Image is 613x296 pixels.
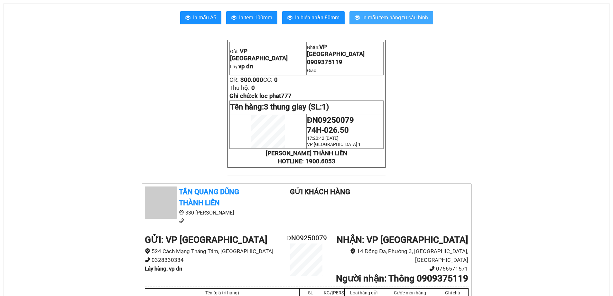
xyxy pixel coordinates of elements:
span: 300.000 [240,76,263,83]
button: printerIn mẫu A5 [180,11,221,24]
div: Tên (giá trị hàng) [147,290,298,295]
button: printerIn tem 100mm [226,11,277,24]
li: 524 Cách Mạng Tháng Tám, [GEOGRAPHIC_DATA] [145,247,280,256]
span: In tem 100mm [239,14,272,22]
li: 0766571571 [333,264,468,273]
span: 17:20:42 [DATE] [307,136,339,141]
span: Thu hộ: [229,84,250,91]
strong: [PERSON_NAME] THÀNH LIÊN [266,150,347,157]
b: NHẬN : VP [GEOGRAPHIC_DATA] [337,234,468,245]
span: Ghi chú: [229,92,292,100]
div: Cước món hàng [385,290,435,295]
li: 14 Đống Đa, Phường 3, [GEOGRAPHIC_DATA], [GEOGRAPHIC_DATA] [333,247,468,264]
span: 74H-026.50 [307,126,349,135]
span: ĐN09250079 [307,116,354,125]
button: printerIn biên nhận 80mm [282,11,345,24]
span: In mẫu A5 [193,14,216,22]
span: In biên nhận 80mm [295,14,339,22]
div: Loại hàng gửi [346,290,381,295]
span: 0909375119 [307,59,342,66]
span: 1) [322,102,329,111]
span: printer [185,15,190,21]
b: Gửi khách hàng [290,188,350,196]
div: Ghi chú [439,290,467,295]
span: printer [287,15,293,21]
span: environment [179,210,184,215]
h2: ĐN09250079 [280,233,334,243]
span: phone [179,218,184,223]
div: KG/[PERSON_NAME] [324,290,343,295]
span: CC: [263,76,273,83]
span: phone [145,257,150,263]
button: printerIn mẫu tem hàng tự cấu hình [349,11,433,24]
p: Gửi: [230,48,306,62]
span: VP [GEOGRAPHIC_DATA] [307,43,365,58]
span: In mẫu tem hàng tự cấu hình [362,14,428,22]
span: 3 thung giay (SL: [264,102,329,111]
span: 0 [274,76,278,83]
span: environment [350,248,356,254]
span: printer [355,15,360,21]
span: Lấy: [230,64,253,69]
span: Giao: [307,68,317,73]
li: 0328330334 [145,256,280,264]
strong: HOTLINE: 1900.6053 [278,158,335,165]
p: Nhận: [307,43,383,58]
span: Tên hàng: [230,102,329,111]
b: Lấy hàng : vp dn [145,265,182,272]
span: environment [145,248,150,254]
span: vp dn [238,63,253,70]
div: SL [301,290,320,295]
span: CR: [229,76,239,83]
span: VP [GEOGRAPHIC_DATA] [230,48,288,62]
span: printer [231,15,237,21]
span: ck loc phat777 [251,92,292,100]
b: Tân Quang Dũng Thành Liên [179,188,239,207]
span: phone [429,266,435,271]
span: VP [GEOGRAPHIC_DATA] 1 [307,142,361,147]
li: 330 [PERSON_NAME] [145,209,265,217]
span: 0 [251,84,255,91]
b: Người nhận : Thông 0909375119 [336,273,468,284]
b: GỬI : VP [GEOGRAPHIC_DATA] [145,234,267,245]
